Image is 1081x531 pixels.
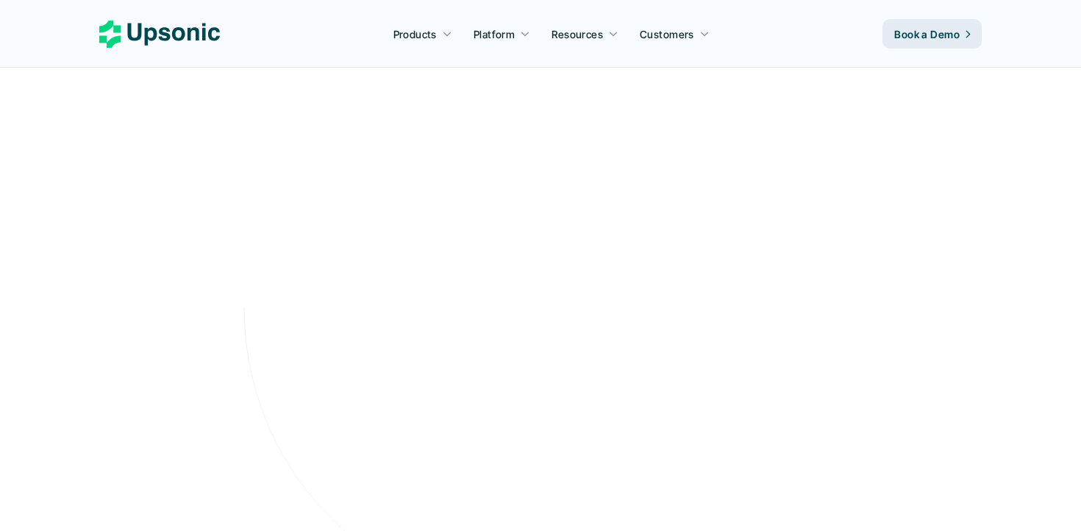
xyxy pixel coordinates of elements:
p: Book a Demo [894,26,960,42]
p: Resources [552,26,603,42]
p: Customers [640,26,694,42]
a: Products [385,21,461,47]
h2: Agentic AI Platform for FinTech Operations [283,120,798,219]
p: Products [393,26,437,42]
p: Book a Demo [495,362,575,384]
a: Book a Demo [477,354,605,391]
p: Platform [474,26,515,42]
a: Book a Demo [882,19,982,49]
p: From onboarding to compliance to settlement to autonomous control. Work with %82 more efficiency ... [302,263,779,306]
